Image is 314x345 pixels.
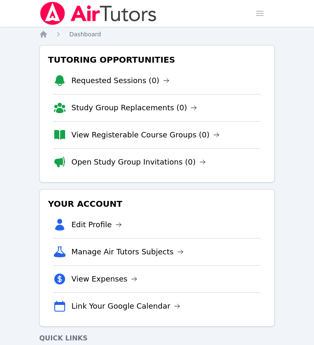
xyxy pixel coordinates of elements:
a: Manage Air Tutors Subjects [71,246,184,258]
a: Study Group Replacements (0) [71,102,197,114]
a: View Expenses [71,273,137,285]
a: View Registerable Course Groups (0) [71,129,220,141]
span: Dashboard [69,31,101,38]
a: Open Study Group Invitations (0) [71,156,206,168]
a: Edit Profile [71,219,122,231]
a: Link Your Google Calendar [71,300,180,312]
h3: Your Account [46,196,268,211]
h4: Quick Links [39,333,275,343]
a: Requested Sessions (0) [71,75,170,86]
nav: Breadcrumb [39,30,275,38]
h3: Tutoring Opportunities [46,52,268,67]
img: Air Tutors [39,2,157,25]
a: Dashboard [69,30,101,38]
